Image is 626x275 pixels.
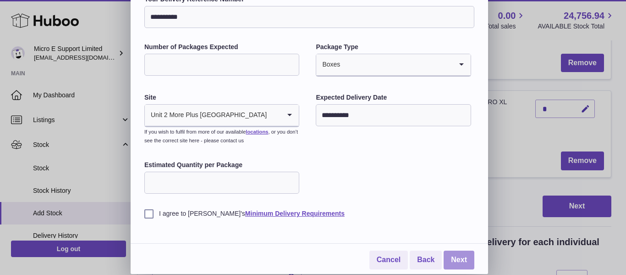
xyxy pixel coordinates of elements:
span: Boxes [316,54,340,75]
label: Package Type [316,43,471,51]
span: Unit 2 More Plus [GEOGRAPHIC_DATA] [145,105,267,126]
div: Search for option [145,105,299,127]
a: Minimum Delivery Requirements [245,210,345,217]
div: Search for option [316,54,470,76]
a: Back [410,251,442,269]
small: If you wish to fulfil from more of our available , or you don’t see the correct site here - pleas... [144,129,298,143]
label: Expected Delivery Date [316,93,471,102]
input: Search for option [267,105,280,126]
label: Number of Packages Expected [144,43,299,51]
a: Cancel [369,251,408,269]
label: Site [144,93,299,102]
label: Estimated Quantity per Package [144,161,299,169]
a: Next [444,251,474,269]
a: locations [246,129,268,135]
label: I agree to [PERSON_NAME]'s [144,209,474,218]
input: Search for option [340,54,452,75]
